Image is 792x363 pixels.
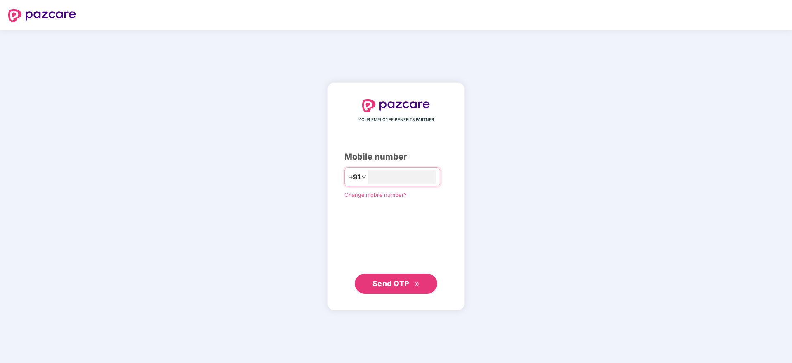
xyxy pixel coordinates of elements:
[8,9,76,22] img: logo
[344,191,407,198] a: Change mobile number?
[361,174,366,179] span: down
[358,117,434,123] span: YOUR EMPLOYEE BENEFITS PARTNER
[355,274,437,294] button: Send OTPdouble-right
[415,282,420,287] span: double-right
[344,150,448,163] div: Mobile number
[362,99,430,112] img: logo
[349,172,361,182] span: +91
[372,279,409,288] span: Send OTP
